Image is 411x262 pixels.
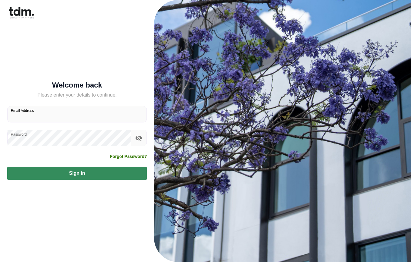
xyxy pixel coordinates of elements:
[134,133,144,143] button: toggle password visibility
[11,108,34,113] label: Email Address
[7,167,147,180] button: Sign in
[7,91,147,99] h5: Please enter your details to continue.
[110,153,147,159] a: Forgot Password?
[7,82,147,88] h5: Welcome back
[11,132,27,137] label: Password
